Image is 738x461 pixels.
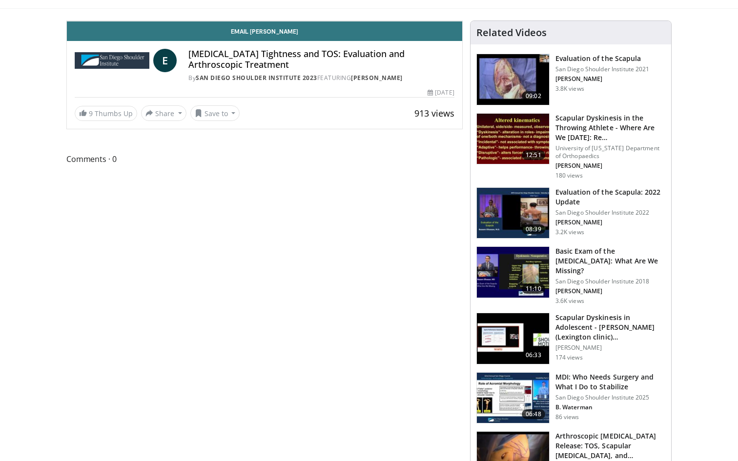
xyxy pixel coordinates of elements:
div: By FEATURING [188,74,454,82]
p: [PERSON_NAME] [555,287,665,295]
span: 08:39 [522,224,545,234]
img: d6240d43-0039-47ee-81a9-1dac8231cd3d.150x105_q85_crop-smart_upscale.jpg [477,114,549,164]
p: 3.2K views [555,228,584,236]
p: B. Waterman [555,403,665,411]
h3: Evaluation of the Scapula [555,54,650,63]
h3: Evaluation of the Scapula: 2022 Update [555,187,665,207]
span: 9 [89,109,93,118]
div: [DATE] [428,88,454,97]
h3: Scapular Dyskinesis in Adolescent - [PERSON_NAME] (Lexington clinic)… [555,313,665,342]
h3: MDI: Who Needs Surgery and What I Do to Stabilize [555,372,665,392]
p: San Diego Shoulder Institute 2021 [555,65,650,73]
a: 12:51 Scapular Dyskinesis in the Throwing Athlete - Where Are We [DATE]: Re… University of [US_ST... [476,113,665,180]
h4: Related Videos [476,27,547,39]
a: E [153,49,177,72]
p: 3.6K views [555,297,584,305]
p: San Diego Shoulder Institute 2018 [555,278,665,285]
button: Save to [190,105,240,121]
img: 137a878f-986a-4d83-af06-636cb0f48797.150x105_q85_crop-smart_upscale.jpg [477,313,549,364]
p: 174 views [555,354,583,361]
p: San Diego Shoulder Institute 2025 [555,394,665,401]
img: cee94a44-8753-48db-9580-16172f7c1c99.150x105_q85_crop-smart_upscale.jpg [477,247,549,298]
a: 9 Thumbs Up [75,106,137,121]
p: [PERSON_NAME] [555,219,665,226]
p: 180 views [555,172,583,180]
a: 08:39 Evaluation of the Scapula: 2022 Update San Diego Shoulder Institute 2022 [PERSON_NAME] 3.2K... [476,187,665,239]
p: [PERSON_NAME] [555,344,665,352]
img: San Diego Shoulder Institute 2023 [75,49,149,72]
span: 06:33 [522,350,545,360]
a: Email [PERSON_NAME] [67,21,462,41]
a: San Diego Shoulder Institute 2023 [196,74,317,82]
img: 895f73d8-345c-4f40-98bf-f41295e2d5f1.150x105_q85_crop-smart_upscale.jpg [477,54,549,105]
p: [PERSON_NAME] [555,162,665,170]
button: Share [141,105,186,121]
a: 09:02 Evaluation of the Scapula San Diego Shoulder Institute 2021 [PERSON_NAME] 3.8K views [476,54,665,105]
span: Comments 0 [66,153,463,165]
a: [PERSON_NAME] [351,74,403,82]
p: 3.8K views [555,85,584,93]
h3: Scapular Dyskinesis in the Throwing Athlete - Where Are We [DATE]: Re… [555,113,665,142]
span: 09:02 [522,91,545,101]
a: 11:10 Basic Exam of the [MEDICAL_DATA]: What Are We Missing? San Diego Shoulder Institute 2018 [P... [476,246,665,305]
p: [PERSON_NAME] [555,75,650,83]
h3: Arthroscopic [MEDICAL_DATA] Release: TOS, Scapular [MEDICAL_DATA], and… [555,431,665,461]
span: 12:51 [522,150,545,160]
img: 1f351ce9-473a-4506-bedd-3146083961b0.150x105_q85_crop-smart_upscale.jpg [477,188,549,239]
a: 06:33 Scapular Dyskinesis in Adolescent - [PERSON_NAME] (Lexington clinic)… [PERSON_NAME] 174 views [476,313,665,364]
h4: [MEDICAL_DATA] Tightness and TOS: Evaluation and Arthroscopic Treatment [188,49,454,70]
a: 06:48 MDI: Who Needs Surgery and What I Do to Stabilize San Diego Shoulder Institute 2025 B. Wate... [476,372,665,424]
p: 86 views [555,413,579,421]
span: 913 views [414,107,454,119]
img: 3a2f5bb8-c0c0-4fc6-913e-97078c280665.150x105_q85_crop-smart_upscale.jpg [477,373,549,423]
h3: Basic Exam of the [MEDICAL_DATA]: What Are We Missing? [555,246,665,276]
p: San Diego Shoulder Institute 2022 [555,209,665,217]
span: 06:48 [522,409,545,419]
p: University of [US_STATE] Department of Orthopaedics [555,144,665,160]
span: 11:10 [522,284,545,294]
